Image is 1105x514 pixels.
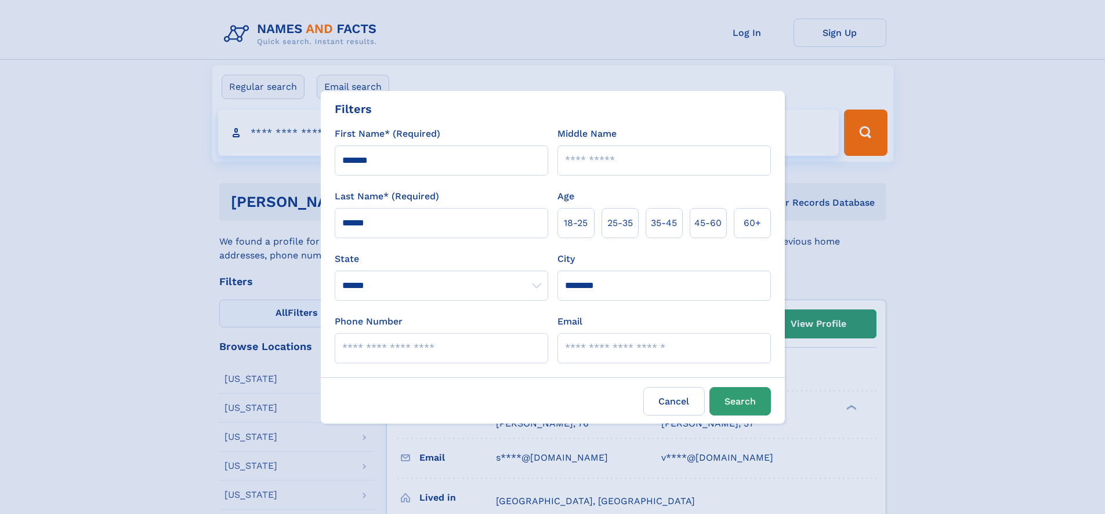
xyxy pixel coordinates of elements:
[557,189,574,203] label: Age
[709,387,771,415] button: Search
[557,252,575,266] label: City
[335,127,440,141] label: First Name* (Required)
[335,100,372,118] div: Filters
[607,216,633,230] span: 25‑35
[694,216,722,230] span: 45‑60
[744,216,761,230] span: 60+
[651,216,677,230] span: 35‑45
[564,216,588,230] span: 18‑25
[643,387,705,415] label: Cancel
[557,127,617,141] label: Middle Name
[335,189,439,203] label: Last Name* (Required)
[335,252,548,266] label: State
[335,315,403,329] label: Phone Number
[557,315,582,329] label: Email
